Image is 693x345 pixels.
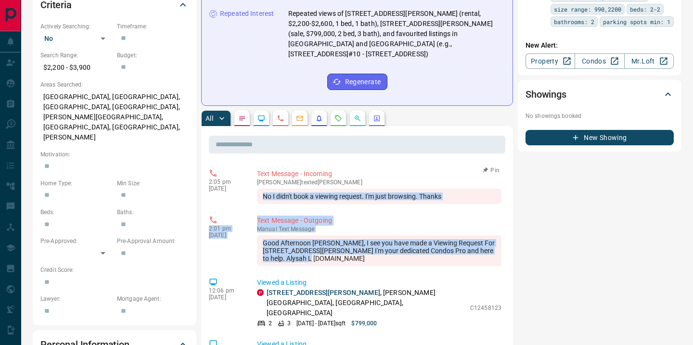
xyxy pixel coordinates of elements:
[630,4,660,14] span: beds: 2-2
[117,294,189,303] p: Mortgage Agent:
[327,74,387,90] button: Regenerate
[526,130,674,145] button: New Showing
[624,53,674,69] a: Mr.Loft
[296,319,346,328] p: [DATE] - [DATE] sqft
[334,115,342,122] svg: Requests
[257,179,501,186] p: [PERSON_NAME] texted [PERSON_NAME]
[603,17,670,26] span: parking spots min: 1
[117,179,189,188] p: Min Size:
[40,179,112,188] p: Home Type:
[40,89,189,145] p: [GEOGRAPHIC_DATA], [GEOGRAPHIC_DATA], [GEOGRAPHIC_DATA], [GEOGRAPHIC_DATA], [PERSON_NAME][GEOGRAP...
[267,288,465,318] p: , [PERSON_NAME][GEOGRAPHIC_DATA], [GEOGRAPHIC_DATA], [GEOGRAPHIC_DATA]
[257,216,501,226] p: Text Message - Outgoing
[238,115,246,122] svg: Notes
[209,294,243,301] p: [DATE]
[554,17,594,26] span: bathrooms: 2
[267,289,380,296] a: [STREET_ADDRESS][PERSON_NAME]
[269,319,272,328] p: 2
[40,80,189,89] p: Areas Searched:
[209,179,243,185] p: 2:05 pm
[526,83,674,106] div: Showings
[40,51,112,60] p: Search Range:
[526,40,674,51] p: New Alert:
[209,232,243,239] p: [DATE]
[209,225,243,232] p: 2:01 pm
[575,53,624,69] a: Condos
[277,115,284,122] svg: Calls
[288,9,505,59] p: Repeated views of [STREET_ADDRESS][PERSON_NAME] (rental, $2,200-$2,600, 1 bed, 1 bath), [STREET_A...
[40,208,112,217] p: Beds:
[209,287,243,294] p: 12:06 pm
[40,31,112,46] div: No
[257,226,277,232] span: manual
[40,22,112,31] p: Actively Searching:
[526,87,566,102] h2: Showings
[40,60,112,76] p: $2,200 - $3,900
[117,208,189,217] p: Baths:
[351,319,377,328] p: $799,000
[205,115,213,122] p: All
[257,226,501,232] p: Text Message
[373,115,381,122] svg: Agent Actions
[315,115,323,122] svg: Listing Alerts
[40,294,112,303] p: Lawyer:
[257,235,501,266] div: Good Afternoon [PERSON_NAME], I see you have made a Viewing Request For [STREET_ADDRESS][PERSON_N...
[257,169,501,179] p: Text Message - Incoming
[40,237,112,245] p: Pre-Approved:
[526,53,575,69] a: Property
[354,115,361,122] svg: Opportunities
[257,189,501,204] div: No I didn't book a viewing request. I'm just browsing. Thanks
[40,266,189,274] p: Credit Score:
[554,4,621,14] span: size range: 990,2200
[257,115,265,122] svg: Lead Browsing Activity
[477,166,505,175] button: Pin
[209,185,243,192] p: [DATE]
[117,51,189,60] p: Budget:
[220,9,274,19] p: Repeated Interest
[117,22,189,31] p: Timeframe:
[40,150,189,159] p: Motivation:
[257,278,501,288] p: Viewed a Listing
[287,319,291,328] p: 3
[117,237,189,245] p: Pre-Approval Amount:
[296,115,304,122] svg: Emails
[470,304,501,312] p: C12458123
[526,112,674,120] p: No showings booked
[257,289,264,296] div: property.ca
